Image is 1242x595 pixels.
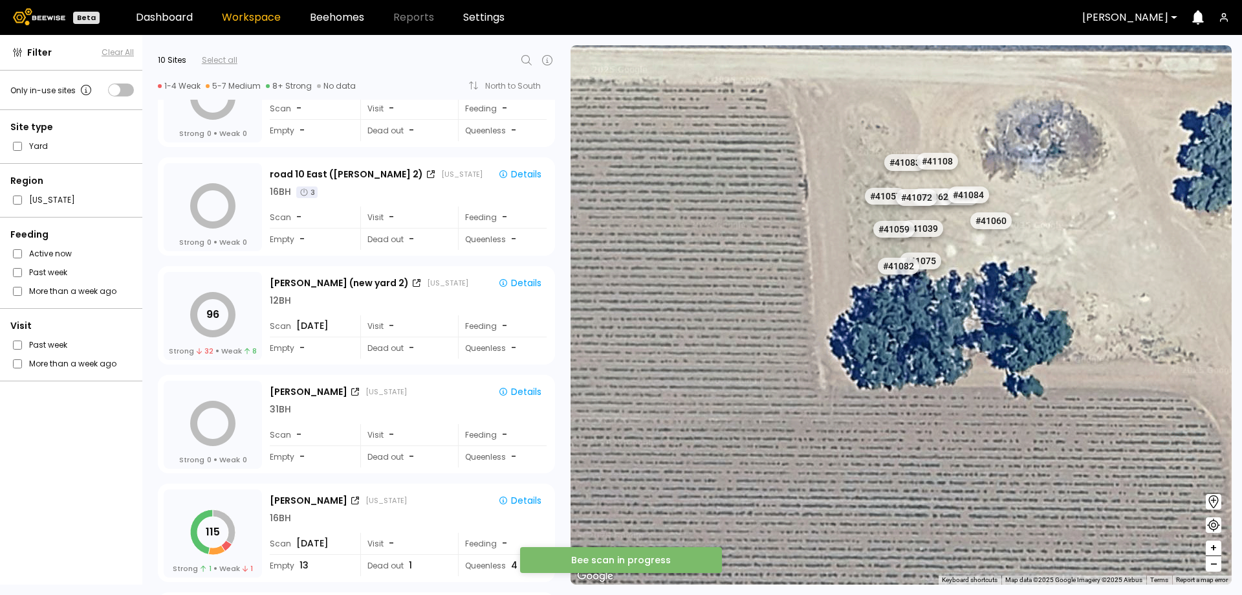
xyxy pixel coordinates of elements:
[1206,541,1221,556] button: +
[270,185,291,199] div: 16 BH
[270,207,351,228] div: Scan
[360,120,449,141] div: Dead out
[300,559,309,572] span: 13
[29,193,75,207] label: [US_STATE]
[1176,576,1228,583] a: Report a map error
[222,12,281,23] a: Workspace
[463,12,505,23] a: Settings
[201,563,211,574] span: 1
[493,492,547,509] button: Details
[270,555,351,576] div: Empty
[502,102,508,115] div: -
[458,229,547,250] div: Queenless
[102,47,134,58] button: Clear All
[29,284,116,298] label: More than a week ago
[389,428,394,442] span: -
[270,446,351,467] div: Empty
[948,186,989,203] div: # 41084
[300,450,305,464] span: -
[937,188,979,205] div: # 41065
[158,54,186,66] div: 10 Sites
[409,341,414,355] span: -
[270,276,409,290] div: [PERSON_NAME] (new yard 2)
[207,237,212,247] span: 0
[441,169,483,179] div: [US_STATE]
[296,186,318,198] div: 3
[179,455,247,465] div: Strong Weak
[270,533,351,554] div: Scan
[884,154,926,171] div: # 41083
[865,187,906,204] div: # 41057
[409,124,414,137] span: -
[878,257,919,274] div: # 41082
[458,315,547,337] div: Feeding
[458,533,547,554] div: Feeding
[458,555,547,576] div: Queenless
[296,102,301,115] span: -
[173,563,253,574] div: Strong Weak
[360,555,449,576] div: Dead out
[270,229,351,250] div: Empty
[389,210,394,224] span: -
[158,81,201,91] div: 1-4 Weak
[917,153,958,170] div: # 41108
[502,210,508,224] div: -
[206,524,220,539] tspan: 115
[458,207,547,228] div: Feeding
[360,533,449,554] div: Visit
[202,54,237,66] div: Select all
[498,168,541,180] div: Details
[270,337,351,359] div: Empty
[502,319,508,333] div: -
[970,212,1012,229] div: # 41060
[300,232,305,246] span: -
[13,8,65,25] img: Beewise logo
[207,128,212,139] span: 0
[902,219,943,236] div: # 41039
[245,346,257,356] span: 8
[207,455,212,465] span: 0
[409,450,414,464] span: -
[498,495,541,506] div: Details
[136,12,193,23] a: Dashboard
[393,12,434,23] span: Reports
[243,237,247,247] span: 0
[270,120,351,141] div: Empty
[900,253,941,269] div: # 41075
[296,210,301,224] span: -
[243,563,253,574] span: 1
[528,556,714,565] div: Bee scan in progress
[511,124,516,137] span: -
[360,207,449,228] div: Visit
[1210,556,1217,572] span: –
[360,446,449,467] div: Dead out
[458,337,547,359] div: Queenless
[1005,576,1142,583] span: Map data ©2025 Google Imagery ©2025 Airbus
[360,337,449,359] div: Dead out
[427,278,468,288] div: [US_STATE]
[29,247,72,260] label: Active now
[73,12,100,24] div: Beta
[300,124,305,137] span: -
[389,319,394,333] span: -
[179,128,247,139] div: Strong Weak
[511,559,517,572] span: 4
[243,455,247,465] span: 0
[458,424,547,445] div: Feeding
[409,559,412,572] span: 1
[179,237,247,247] div: Strong Weak
[360,315,449,337] div: Visit
[485,82,550,90] div: North to South
[296,537,329,550] span: [DATE]
[197,346,213,356] span: 32
[365,387,407,397] div: [US_STATE]
[29,139,48,153] label: Yard
[365,495,407,506] div: [US_STATE]
[270,494,347,508] div: [PERSON_NAME]
[266,81,312,91] div: 8+ Strong
[270,98,351,119] div: Scan
[317,81,356,91] div: No data
[27,46,52,60] span: Filter
[389,537,394,550] span: -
